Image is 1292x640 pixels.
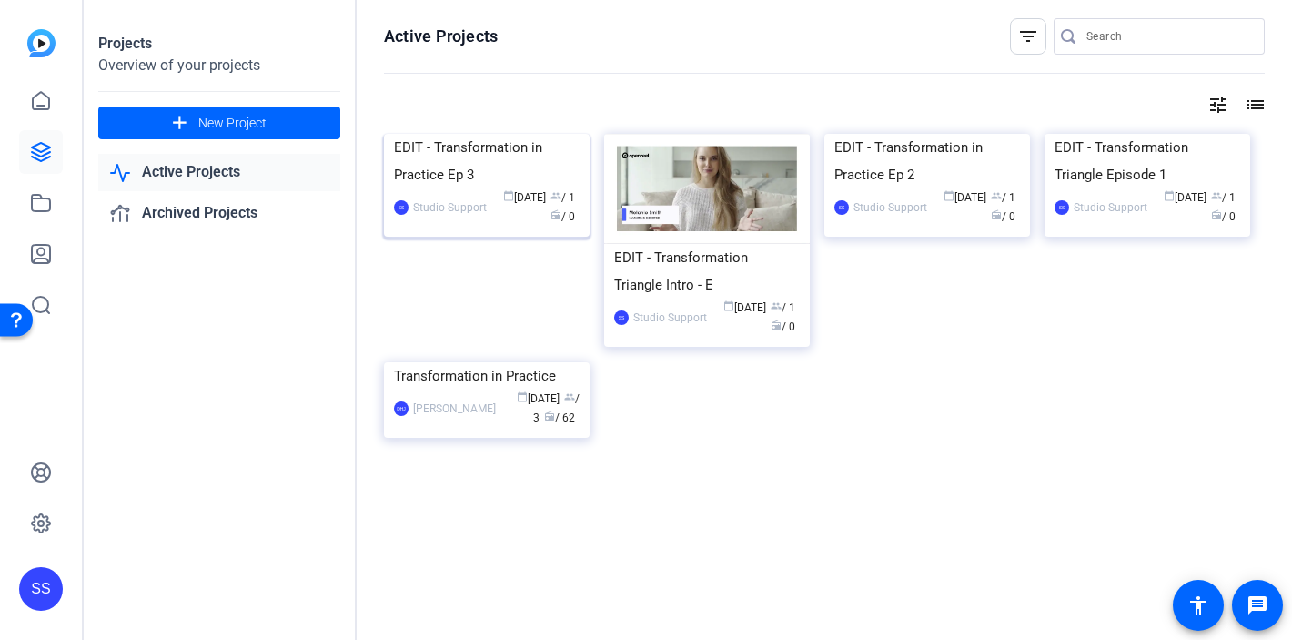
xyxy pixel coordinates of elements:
[1187,594,1209,616] mat-icon: accessibility
[723,301,766,314] span: [DATE]
[550,210,575,223] span: / 0
[1211,209,1222,220] span: radio
[723,300,734,311] span: calendar_today
[503,191,546,204] span: [DATE]
[98,107,340,139] button: New Project
[564,391,575,402] span: group
[394,401,409,416] div: DHJ
[1055,200,1069,215] div: SS
[991,209,1002,220] span: radio
[1211,191,1236,204] span: / 1
[1207,94,1229,116] mat-icon: tune
[544,411,555,422] span: radio
[394,362,580,390] div: Transformation in Practice
[98,33,340,55] div: Projects
[1211,210,1236,223] span: / 0
[413,198,487,217] div: Studio Support
[533,392,580,424] span: / 3
[27,29,56,57] img: blue-gradient.svg
[517,392,560,405] span: [DATE]
[98,55,340,76] div: Overview of your projects
[1086,25,1250,47] input: Search
[19,567,63,611] div: SS
[853,198,927,217] div: Studio Support
[550,190,561,201] span: group
[413,400,496,418] div: [PERSON_NAME]
[991,190,1002,201] span: group
[834,200,849,215] div: SS
[1074,198,1147,217] div: Studio Support
[944,191,986,204] span: [DATE]
[394,134,580,188] div: EDIT - Transformation in Practice Ep 3
[1243,94,1265,116] mat-icon: list
[771,320,782,330] span: radio
[550,191,575,204] span: / 1
[1055,134,1240,188] div: EDIT - Transformation Triangle Episode 1
[168,112,191,135] mat-icon: add
[98,154,340,191] a: Active Projects
[771,300,782,311] span: group
[544,411,575,424] span: / 62
[198,114,267,133] span: New Project
[1017,25,1039,47] mat-icon: filter_list
[1247,594,1268,616] mat-icon: message
[944,190,954,201] span: calendar_today
[771,320,795,333] span: / 0
[517,391,528,402] span: calendar_today
[394,200,409,215] div: SS
[1164,190,1175,201] span: calendar_today
[771,301,795,314] span: / 1
[503,190,514,201] span: calendar_today
[1211,190,1222,201] span: group
[614,310,629,325] div: SS
[834,134,1020,188] div: EDIT - Transformation in Practice Ep 2
[991,191,1015,204] span: / 1
[98,195,340,232] a: Archived Projects
[633,309,707,327] div: Studio Support
[991,210,1015,223] span: / 0
[384,25,498,47] h1: Active Projects
[550,209,561,220] span: radio
[1164,191,1206,204] span: [DATE]
[614,244,800,299] div: EDIT - Transformation Triangle Intro - E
